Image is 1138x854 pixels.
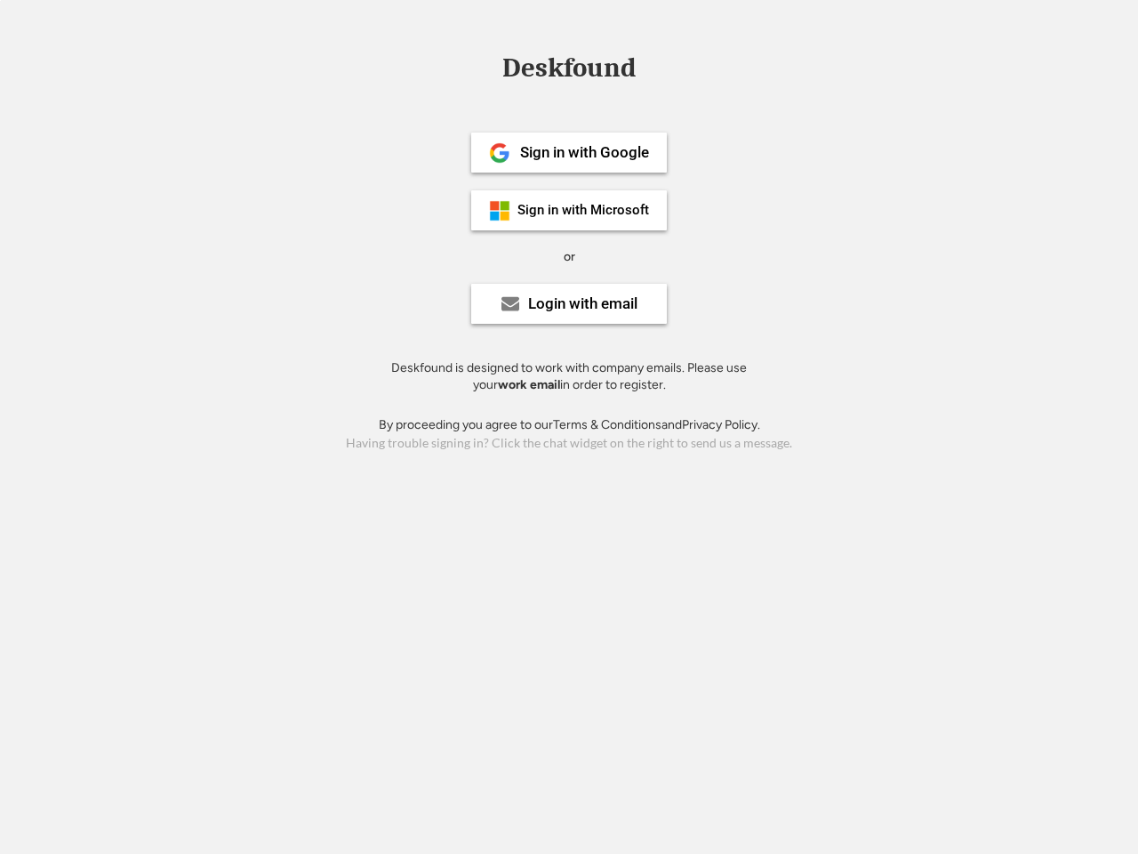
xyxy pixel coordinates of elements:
div: Deskfound [493,54,645,82]
div: Login with email [528,296,637,311]
img: ms-symbollockup_mssymbol_19.png [489,200,510,222]
div: By proceeding you agree to our and [379,416,760,434]
a: Privacy Policy. [682,417,760,432]
strong: work email [498,377,560,392]
div: or [564,248,575,266]
div: Sign in with Google [520,145,649,160]
img: 1024px-Google__G__Logo.svg.png [489,142,510,164]
div: Deskfound is designed to work with company emails. Please use your in order to register. [369,359,769,394]
div: Sign in with Microsoft [517,204,649,217]
a: Terms & Conditions [553,417,661,432]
